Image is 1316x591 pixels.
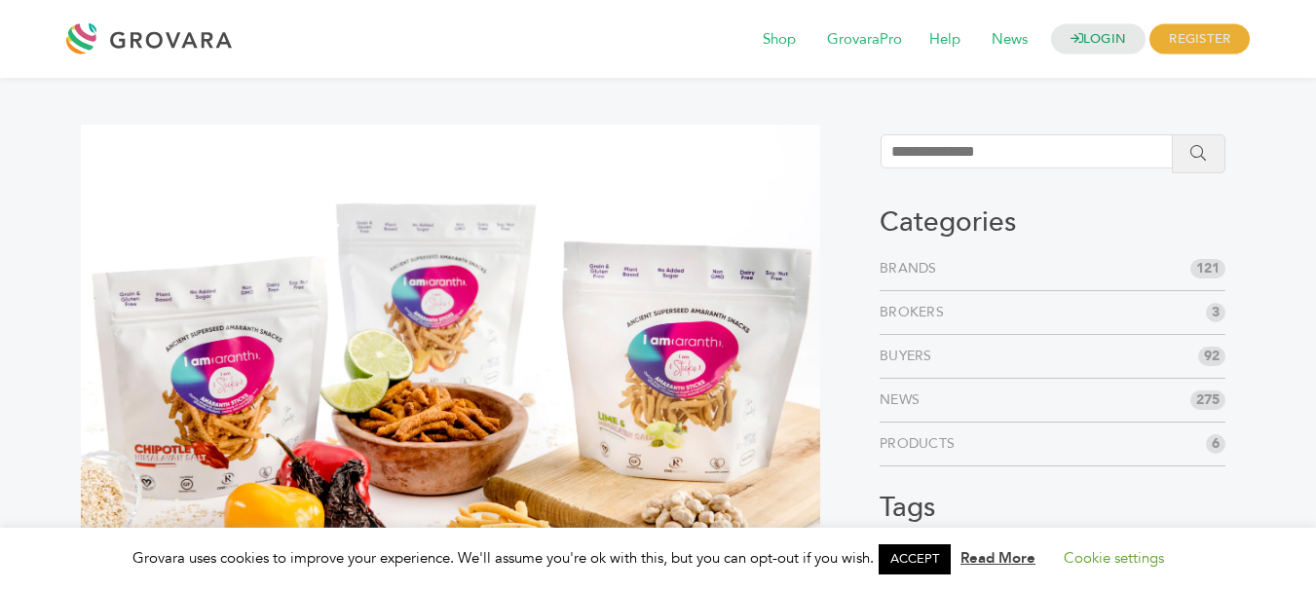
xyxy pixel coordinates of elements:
[1198,347,1225,366] span: 92
[1190,390,1225,410] span: 275
[880,434,962,454] a: Products
[880,259,945,278] a: Brands
[1206,434,1225,454] span: 6
[916,21,974,58] span: Help
[879,544,951,574] a: ACCEPT
[880,390,927,410] a: News
[1149,24,1250,55] span: REGISTER
[1190,259,1225,278] span: 121
[916,29,974,51] a: Help
[813,29,916,51] a: GrovaraPro
[880,303,952,322] a: Brokers
[749,21,809,58] span: Shop
[1051,24,1147,55] a: LOGIN
[960,548,1035,568] a: Read More
[880,347,940,366] a: Buyers
[813,21,916,58] span: GrovaraPro
[880,492,1225,525] h3: Tags
[749,29,809,51] a: Shop
[880,206,1225,240] h3: Categories
[1064,548,1164,568] a: Cookie settings
[132,548,1184,568] span: Grovara uses cookies to improve your experience. We'll assume you're ok with this, but you can op...
[978,21,1041,58] span: News
[978,29,1041,51] a: News
[1206,303,1225,322] span: 3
